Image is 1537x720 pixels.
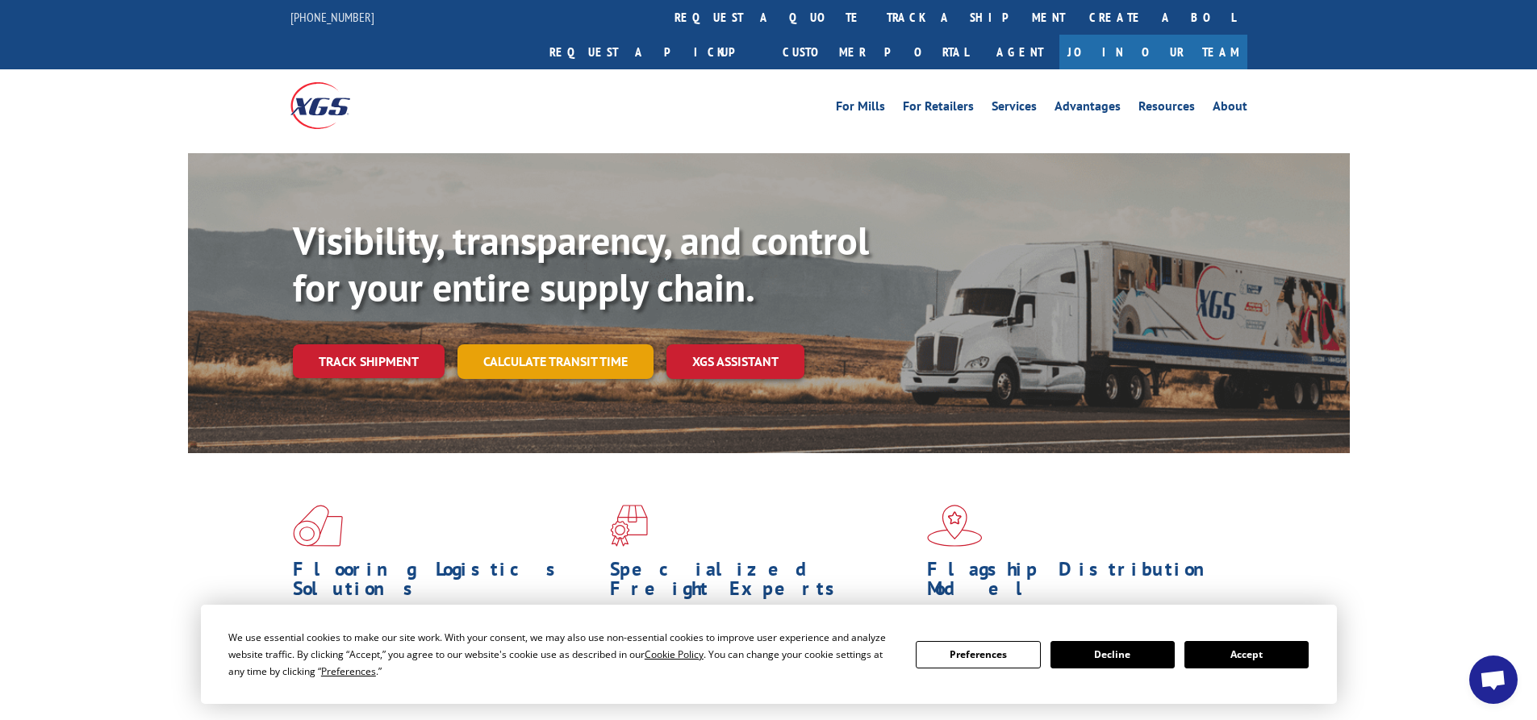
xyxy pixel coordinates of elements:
a: Resources [1138,100,1195,118]
a: Join Our Team [1059,35,1247,69]
a: Calculate transit time [457,344,654,379]
a: Advantages [1055,100,1121,118]
a: [PHONE_NUMBER] [290,9,374,25]
div: We use essential cookies to make our site work. With your consent, we may also use non-essential ... [228,629,896,680]
h1: Specialized Freight Experts [610,560,915,606]
img: xgs-icon-focused-on-flooring-red [610,505,648,547]
button: Decline [1050,641,1175,668]
a: Services [992,100,1037,118]
a: Open chat [1469,655,1518,704]
a: Customer Portal [771,35,980,69]
div: Cookie Consent Prompt [201,605,1337,704]
a: For Mills [836,100,885,118]
a: Track shipment [293,344,445,378]
a: Request a pickup [537,35,771,69]
h1: Flagship Distribution Model [927,560,1232,606]
a: About [1213,100,1247,118]
a: Agent [980,35,1059,69]
img: xgs-icon-flagship-distribution-model-red [927,505,983,547]
h1: Flooring Logistics Solutions [293,560,598,606]
a: For Retailers [903,100,974,118]
span: Preferences [321,664,376,678]
span: Cookie Policy [645,647,704,661]
b: Visibility, transparency, and control for your entire supply chain. [293,215,869,312]
button: Preferences [916,641,1040,668]
img: xgs-icon-total-supply-chain-intelligence-red [293,505,343,547]
a: XGS ASSISTANT [666,344,804,379]
button: Accept [1184,641,1309,668]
